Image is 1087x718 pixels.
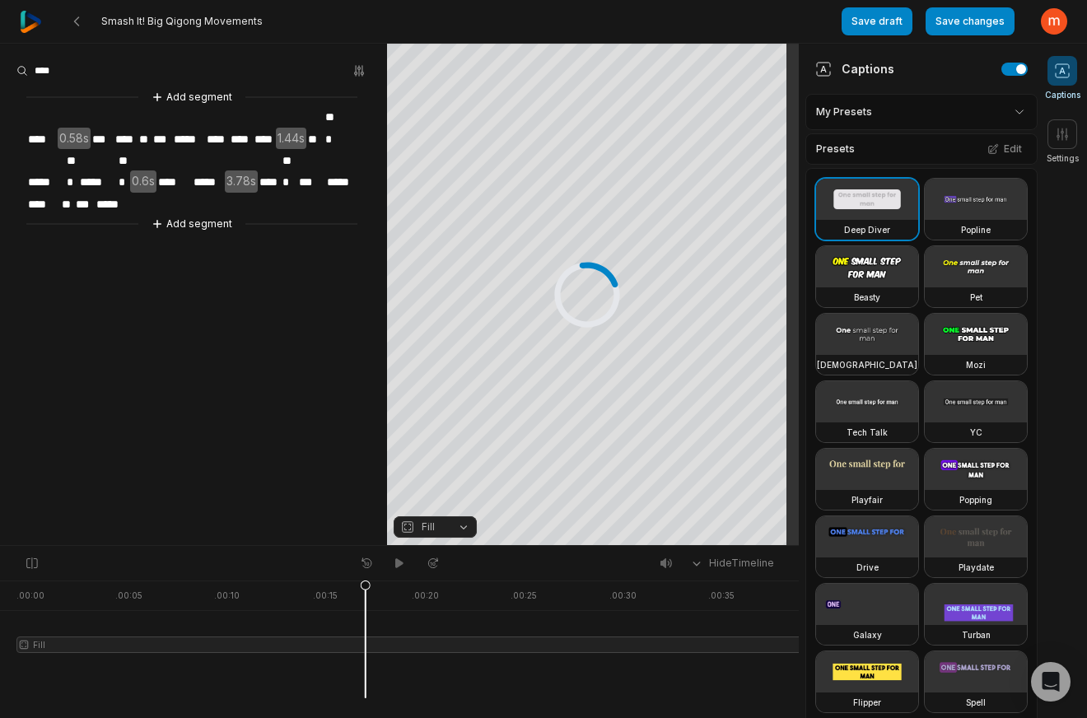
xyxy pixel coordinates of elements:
[148,215,236,233] button: Add segment
[959,493,992,506] h3: Popping
[805,94,1038,130] div: My Presets
[1045,89,1080,101] span: Captions
[805,133,1038,165] div: Presets
[1047,152,1079,165] span: Settings
[58,128,91,150] span: 0.58s
[817,358,917,371] h3: [DEMOGRAPHIC_DATA]
[276,128,306,150] span: 1.44s
[961,223,991,236] h3: Popline
[815,60,894,77] div: Captions
[851,493,883,506] h3: Playfair
[962,628,991,641] h3: Turban
[1031,662,1071,702] div: Open Intercom Messenger
[966,358,986,371] h3: Mozi
[982,138,1027,160] button: Edit
[853,696,881,709] h3: Flipper
[225,170,258,193] span: 3.78s
[966,696,986,709] h3: Spell
[926,7,1015,35] button: Save changes
[842,7,912,35] button: Save draft
[847,426,888,439] h3: Tech Talk
[20,11,42,33] img: reap
[101,15,263,28] span: Smash It! Big Qigong Movements
[130,170,156,193] span: 0.6s
[844,223,890,236] h3: Deep Diver
[1045,56,1080,101] button: Captions
[856,561,879,574] h3: Drive
[959,561,994,574] h3: Playdate
[1047,119,1079,165] button: Settings
[422,520,435,534] span: Fill
[854,291,880,304] h3: Beasty
[394,516,477,538] button: Fill
[970,291,982,304] h3: Pet
[148,88,236,106] button: Add segment
[853,628,882,641] h3: Galaxy
[684,551,779,576] button: HideTimeline
[970,426,982,439] h3: YC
